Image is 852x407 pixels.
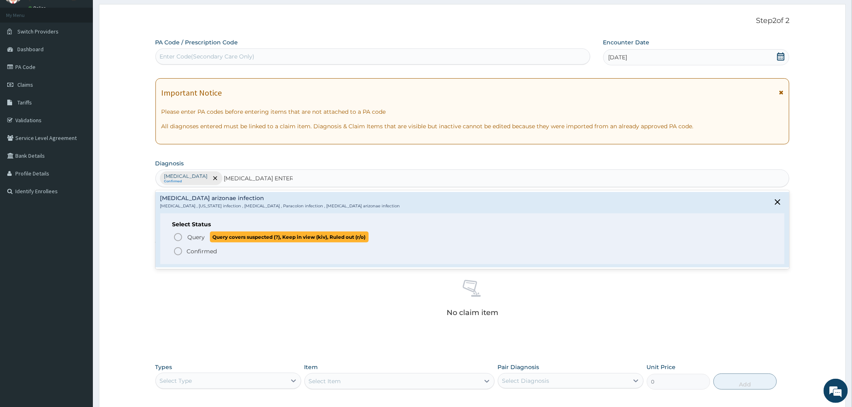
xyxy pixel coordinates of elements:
label: PA Code / Prescription Code [155,38,238,46]
label: Types [155,364,172,371]
h4: [MEDICAL_DATA] arizonae infection [160,195,400,201]
button: Add [713,374,777,390]
span: We're online! [47,102,111,183]
a: Online [28,5,48,11]
div: Chat with us now [42,45,136,56]
textarea: Type your message and hit 'Enter' [4,220,154,248]
span: Switch Providers [17,28,59,35]
span: Claims [17,81,33,88]
img: d_794563401_company_1708531726252_794563401 [15,40,33,61]
i: status option filled [173,246,183,256]
span: Query covers suspected (?), Keep in view (kiv), Ruled out (r/o) [210,232,369,242]
p: Step 2 of 2 [155,17,790,25]
span: Query [188,233,205,241]
p: [MEDICAL_DATA] , [US_STATE] infection , [MEDICAL_DATA] , Paracolon infection , [MEDICAL_DATA] ari... [160,203,400,209]
span: [DATE] [609,53,627,61]
label: Unit Price [647,363,676,371]
span: Tariffs [17,99,32,106]
label: Encounter Date [603,38,650,46]
div: Select Diagnosis [502,377,550,385]
p: Confirmed [187,247,217,255]
label: Diagnosis [155,159,184,167]
p: All diagnoses entered must be linked to a claim item. Diagnosis & Claim Items that are visible bu... [162,122,784,130]
h6: Select Status [172,221,773,228]
div: Select Type [160,377,192,385]
p: [MEDICAL_DATA] [164,173,208,179]
div: Minimize live chat window [132,4,152,23]
span: Dashboard [17,46,44,53]
div: Enter Code(Secondary Care Only) [160,52,255,61]
label: Item [304,363,318,371]
p: Please enter PA codes before entering items that are not attached to a PA code [162,108,784,116]
label: Pair Diagnosis [498,363,539,371]
p: No claim item [447,309,498,317]
span: remove selection option [212,175,219,182]
i: status option query [173,232,183,242]
small: Confirmed [164,179,208,184]
i: close select status [773,197,783,207]
h1: Important Notice [162,88,222,97]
